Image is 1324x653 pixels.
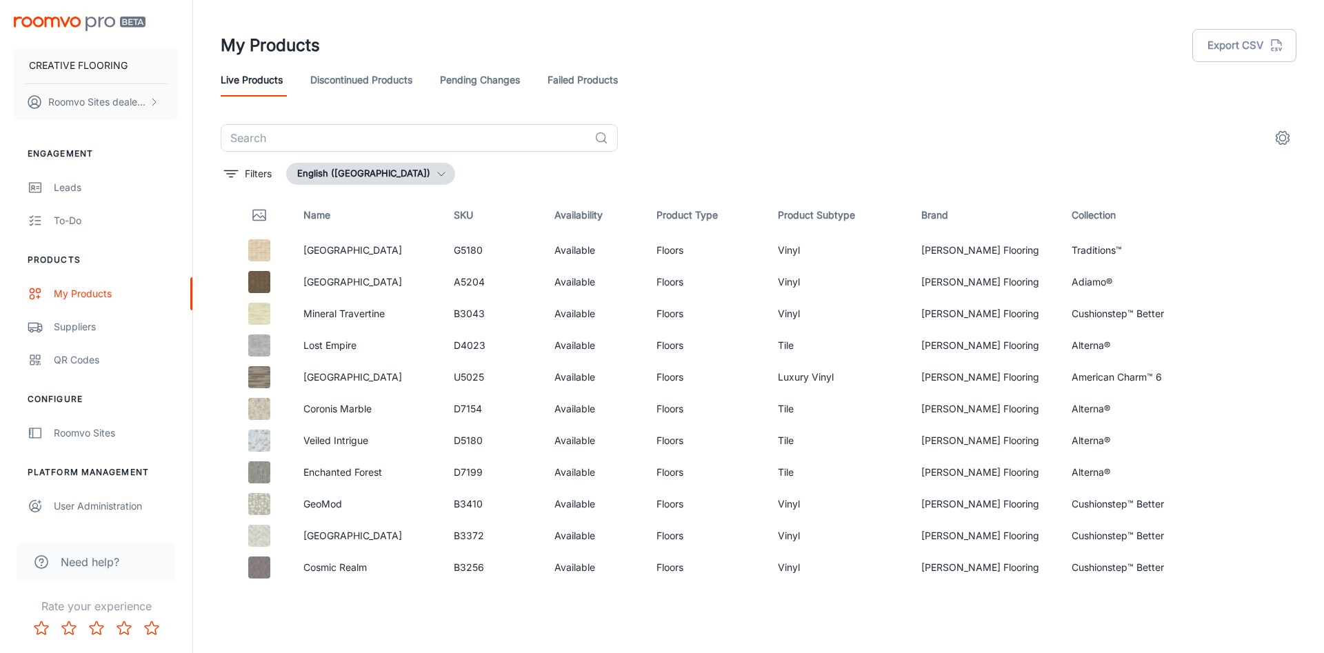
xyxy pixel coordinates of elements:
[1061,425,1210,456] td: Alterna®
[303,466,382,478] a: Enchanted Forest
[245,166,272,181] p: Filters
[910,583,1060,615] td: [PERSON_NAME] Flooring
[767,266,911,298] td: Vinyl
[1061,456,1210,488] td: Alterna®
[54,319,179,334] div: Suppliers
[221,124,589,152] input: Search
[767,298,911,330] td: Vinyl
[767,361,911,393] td: Luxury Vinyl
[543,520,645,552] td: Available
[767,330,911,361] td: Tile
[310,63,412,97] a: Discontinued Products
[54,180,179,195] div: Leads
[543,234,645,266] td: Available
[910,488,1060,520] td: [PERSON_NAME] Flooring
[767,488,911,520] td: Vinyl
[910,425,1060,456] td: [PERSON_NAME] Flooring
[303,276,402,288] a: [GEOGRAPHIC_DATA]
[443,520,543,552] td: B3372
[645,266,766,298] td: Floors
[1061,196,1210,234] th: Collection
[645,425,766,456] td: Floors
[767,520,911,552] td: Vinyl
[83,614,110,642] button: Rate 3 star
[303,530,402,541] a: [GEOGRAPHIC_DATA]
[543,583,645,615] td: Available
[548,63,618,97] a: Failed Products
[61,554,119,570] span: Need help?
[443,266,543,298] td: A5204
[221,63,283,97] a: Live Products
[11,598,181,614] p: Rate your experience
[767,552,911,583] td: Vinyl
[767,196,911,234] th: Product Subtype
[1061,330,1210,361] td: Alterna®
[1061,234,1210,266] td: Traditions™
[543,266,645,298] td: Available
[543,393,645,425] td: Available
[443,298,543,330] td: B3043
[910,330,1060,361] td: [PERSON_NAME] Flooring
[286,163,455,185] button: English ([GEOGRAPHIC_DATA])
[110,614,138,642] button: Rate 4 star
[767,583,911,615] td: Vinyl
[645,196,766,234] th: Product Type
[303,244,402,256] a: [GEOGRAPHIC_DATA]
[303,498,342,510] a: GeoMod
[543,298,645,330] td: Available
[443,393,543,425] td: D7154
[645,393,766,425] td: Floors
[54,425,179,441] div: Roomvo Sites
[14,84,179,120] button: Roomvo Sites dealer last name
[910,520,1060,552] td: [PERSON_NAME] Flooring
[221,33,320,58] h1: My Products
[221,163,275,185] button: filter
[443,361,543,393] td: U5025
[645,234,766,266] td: Floors
[1061,298,1210,330] td: Cushionstep™ Better
[910,234,1060,266] td: [PERSON_NAME] Flooring
[303,561,367,573] a: Cosmic Realm
[303,308,385,319] a: Mineral Travertine
[55,614,83,642] button: Rate 2 star
[443,425,543,456] td: D5180
[443,234,543,266] td: G5180
[1061,552,1210,583] td: Cushionstep™ Better
[645,488,766,520] td: Floors
[645,552,766,583] td: Floors
[443,330,543,361] td: D4023
[1061,393,1210,425] td: Alterna®
[14,48,179,83] button: CREATIVE FLOORING
[1269,124,1296,152] button: settings
[910,456,1060,488] td: [PERSON_NAME] Flooring
[138,614,165,642] button: Rate 5 star
[543,552,645,583] td: Available
[543,456,645,488] td: Available
[645,583,766,615] td: Floors
[543,196,645,234] th: Availability
[910,361,1060,393] td: [PERSON_NAME] Flooring
[440,63,520,97] a: Pending Changes
[645,298,766,330] td: Floors
[543,330,645,361] td: Available
[1061,361,1210,393] td: American Charm™ 6
[443,456,543,488] td: D7199
[543,425,645,456] td: Available
[443,583,543,615] td: G7155
[910,393,1060,425] td: [PERSON_NAME] Flooring
[443,552,543,583] td: B3256
[910,266,1060,298] td: [PERSON_NAME] Flooring
[1192,29,1296,62] button: Export CSV
[543,488,645,520] td: Available
[645,520,766,552] td: Floors
[14,17,146,31] img: Roomvo PRO Beta
[443,196,543,234] th: SKU
[767,393,911,425] td: Tile
[54,286,179,301] div: My Products
[48,94,146,110] p: Roomvo Sites dealer last name
[28,614,55,642] button: Rate 1 star
[303,434,368,446] a: Veiled Intrigue
[1061,583,1210,615] td: Progressions™
[251,207,268,223] svg: Thumbnail
[303,339,357,351] a: Lost Empire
